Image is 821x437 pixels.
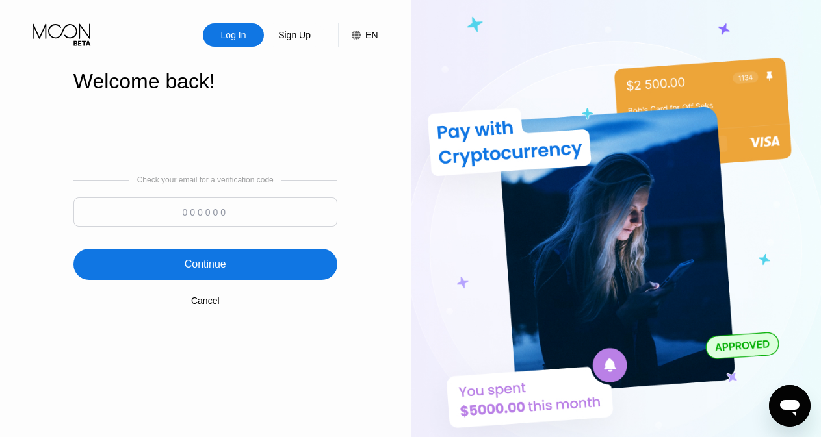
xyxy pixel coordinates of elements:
[277,29,312,42] div: Sign Up
[338,23,378,47] div: EN
[264,23,325,47] div: Sign Up
[185,258,226,271] div: Continue
[365,30,378,40] div: EN
[73,69,337,94] div: Welcome back!
[137,175,274,184] div: Check your email for a verification code
[73,249,337,280] div: Continue
[203,23,264,47] div: Log In
[769,385,811,427] iframe: Button to launch messaging window
[220,29,248,42] div: Log In
[73,197,337,227] input: 000000
[191,295,220,306] div: Cancel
